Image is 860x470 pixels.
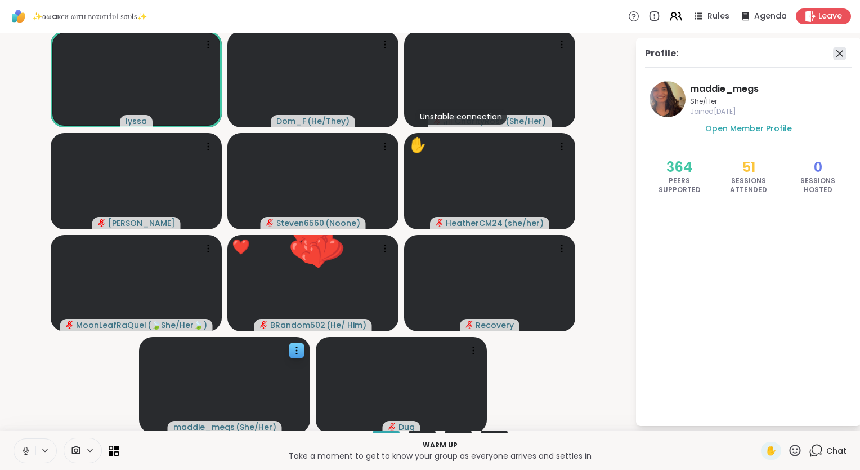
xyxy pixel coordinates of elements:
span: audio-muted [465,321,473,329]
span: audio-muted [98,219,106,227]
p: Warm up [126,440,754,450]
span: Agenda [754,11,787,22]
div: ✋ [409,134,427,156]
span: Leave [818,11,842,22]
button: ❤️ [286,229,340,283]
span: maddie_megs [690,82,848,96]
span: audio-muted [66,321,74,329]
span: Recovery [476,320,514,331]
span: [PERSON_NAME] [108,218,175,229]
span: She/Her [690,97,791,106]
span: Rules [707,11,729,22]
span: ( 🍃She/Her🍃 ) [147,320,207,331]
span: BRandom502 [270,320,325,331]
span: Joined [DATE] [690,107,848,116]
div: ❤️ [232,236,250,258]
span: audio-muted [260,321,268,329]
span: Peers Supported [656,176,702,194]
span: Steven6560 [276,218,324,229]
span: MoonLeafRaQuel [76,320,146,331]
span: 364 [666,158,692,176]
span: Sessions Attended [725,176,772,194]
div: Profile: [645,47,678,60]
img: maddie_megs [650,81,686,117]
span: Sessions Hosted [795,176,841,194]
span: Chat [826,445,846,456]
span: ( Noone ) [325,218,360,229]
div: Unstable connection [415,109,507,125]
span: audio-muted [266,219,274,227]
span: Dom_F [276,116,306,127]
span: ( She/Her ) [505,116,546,127]
span: audio-muted [388,423,396,431]
span: ✨αωaкєи ωιтн вєαυтιfυℓ ѕσυℓѕ✨ [33,11,147,22]
span: ( she/her ) [504,218,544,229]
span: ( She/Her ) [236,422,276,433]
span: 0 [814,158,822,176]
span: ✋ [765,444,777,458]
a: Open Member Profile [705,122,792,135]
p: Take a moment to get to know your group as everyone arrives and settles in [126,450,754,462]
img: ShareWell Logomark [9,7,28,26]
span: 51 [742,158,755,176]
span: Open Member Profile [705,123,792,134]
span: maddie_megs [173,422,235,433]
span: audio-muted [436,219,444,227]
span: lyssa [126,116,147,127]
span: ( He/They ) [307,116,350,127]
span: HeatherCM24 [446,218,503,229]
span: ( He/ Him ) [326,320,366,331]
span: Dug [398,422,415,433]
